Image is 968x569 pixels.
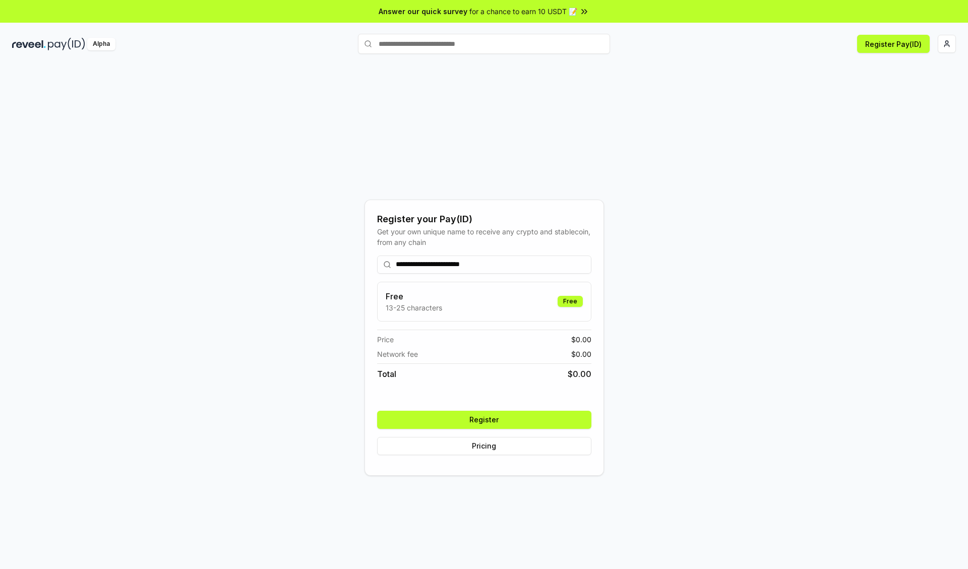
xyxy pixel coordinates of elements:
[558,296,583,307] div: Free
[377,368,396,380] span: Total
[571,334,591,345] span: $ 0.00
[568,368,591,380] span: $ 0.00
[48,38,85,50] img: pay_id
[386,302,442,313] p: 13-25 characters
[12,38,46,50] img: reveel_dark
[377,212,591,226] div: Register your Pay(ID)
[469,6,577,17] span: for a chance to earn 10 USDT 📝
[377,411,591,429] button: Register
[87,38,115,50] div: Alpha
[857,35,930,53] button: Register Pay(ID)
[377,349,418,359] span: Network fee
[386,290,442,302] h3: Free
[377,334,394,345] span: Price
[377,437,591,455] button: Pricing
[379,6,467,17] span: Answer our quick survey
[377,226,591,247] div: Get your own unique name to receive any crypto and stablecoin, from any chain
[571,349,591,359] span: $ 0.00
